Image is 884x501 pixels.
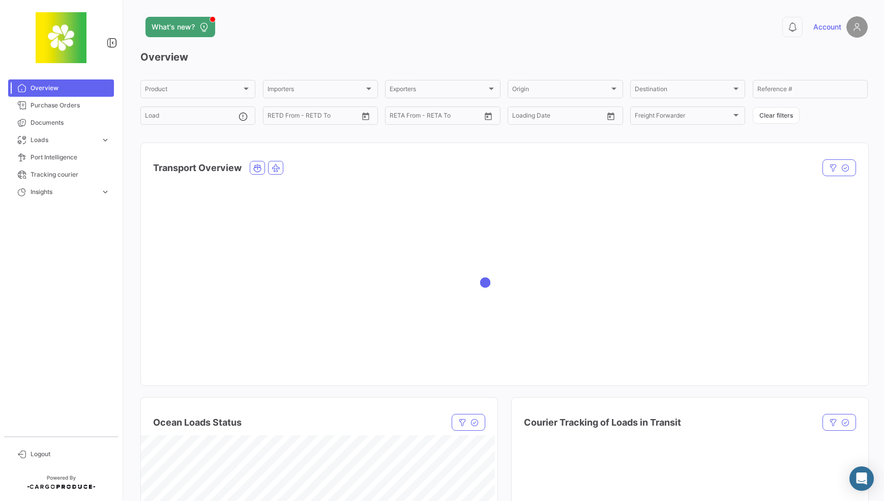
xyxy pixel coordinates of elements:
[31,118,110,127] span: Documents
[8,166,114,183] a: Tracking courier
[269,161,283,174] button: Air
[8,149,114,166] a: Port Intelligence
[31,83,110,93] span: Overview
[603,108,618,124] button: Open calendar
[481,108,496,124] button: Open calendar
[250,161,264,174] button: Ocean
[512,114,526,121] input: From
[36,12,86,63] img: 8664c674-3a9e-46e9-8cba-ffa54c79117b.jfif
[512,87,609,94] span: Origin
[753,107,800,124] button: Clear filters
[635,87,731,94] span: Destination
[145,17,215,37] button: What's new?
[153,161,242,175] h4: Transport Overview
[8,114,114,131] a: Documents
[8,97,114,114] a: Purchase Orders
[534,114,577,121] input: To
[358,108,373,124] button: Open calendar
[31,170,110,179] span: Tracking courier
[31,153,110,162] span: Port Intelligence
[268,114,282,121] input: From
[390,114,404,121] input: From
[813,22,841,32] span: Account
[849,466,874,491] div: Abrir Intercom Messenger
[31,450,110,459] span: Logout
[101,135,110,145] span: expand_more
[390,87,486,94] span: Exporters
[268,87,364,94] span: Importers
[8,79,114,97] a: Overview
[101,187,110,197] span: expand_more
[411,114,454,121] input: To
[31,187,97,197] span: Insights
[153,415,242,430] h4: Ocean Loads Status
[140,50,868,64] h3: Overview
[31,101,110,110] span: Purchase Orders
[524,415,681,430] h4: Courier Tracking of Loads in Transit
[145,87,242,94] span: Product
[152,22,195,32] span: What's new?
[846,16,868,38] img: placeholder-user.png
[289,114,332,121] input: To
[31,135,97,145] span: Loads
[635,114,731,121] span: Freight Forwarder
